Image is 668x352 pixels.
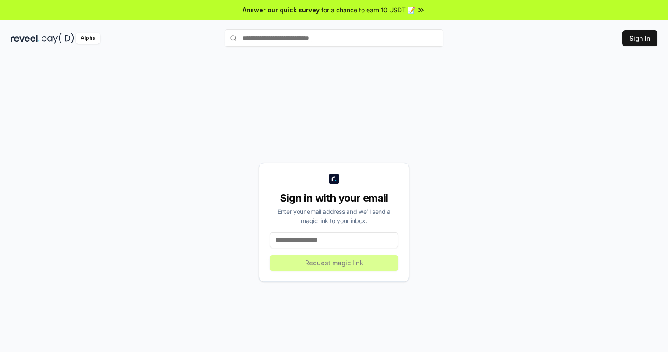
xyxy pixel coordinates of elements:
div: Enter your email address and we’ll send a magic link to your inbox. [270,207,398,225]
img: reveel_dark [11,33,40,44]
button: Sign In [622,30,657,46]
div: Alpha [76,33,100,44]
img: logo_small [329,174,339,184]
span: Answer our quick survey [243,5,320,14]
img: pay_id [42,33,74,44]
div: Sign in with your email [270,191,398,205]
span: for a chance to earn 10 USDT 📝 [321,5,415,14]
